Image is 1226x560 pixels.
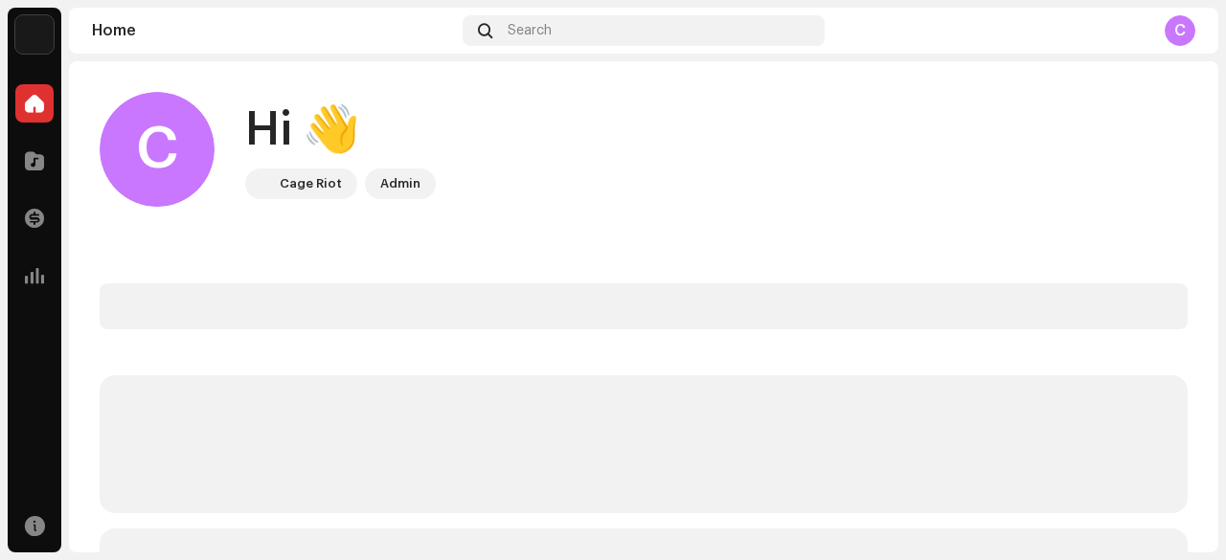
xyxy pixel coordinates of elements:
[100,92,215,207] div: C
[92,23,455,38] div: Home
[1165,15,1195,46] div: C
[280,172,342,195] div: Cage Riot
[380,172,420,195] div: Admin
[15,15,54,54] img: 3bdc119d-ef2f-4d41-acde-c0e9095fc35a
[245,100,436,161] div: Hi 👋
[508,23,552,38] span: Search
[249,172,272,195] img: 3bdc119d-ef2f-4d41-acde-c0e9095fc35a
